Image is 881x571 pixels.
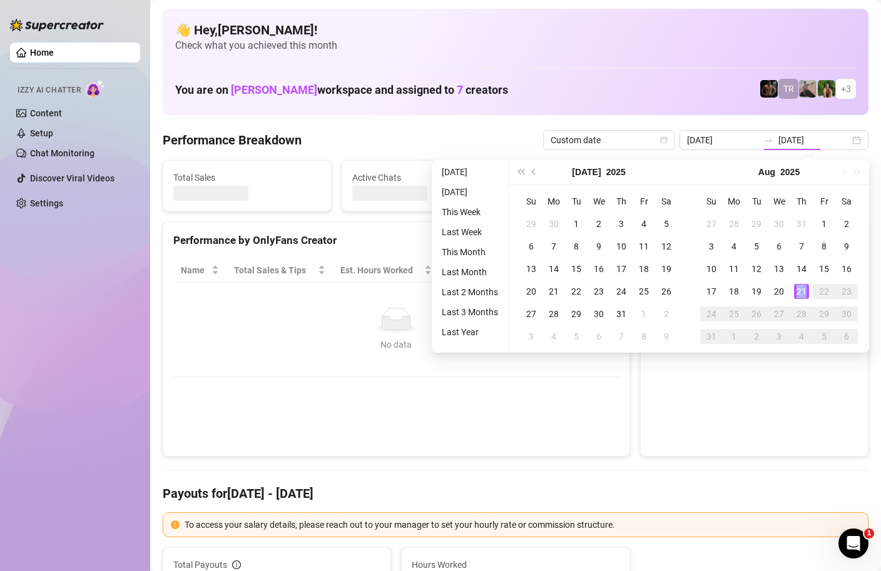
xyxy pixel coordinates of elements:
span: + 3 [841,82,851,96]
img: Trent [760,80,778,98]
span: Custom date [551,131,667,149]
th: Chat Conversion [520,258,619,283]
th: Total Sales & Tips [227,258,332,283]
a: Home [30,48,54,58]
span: TR [783,82,794,96]
div: To access your salary details, please reach out to your manager to set your hourly rate or commis... [185,518,860,532]
img: AI Chatter [86,79,105,98]
span: Name [181,263,209,277]
input: Start date [687,133,758,147]
h4: Performance Breakdown [163,131,302,149]
th: Sales / Hour [439,258,520,283]
span: Total Sales & Tips [234,263,315,277]
span: 1 [864,528,874,538]
span: Active Chats [352,171,500,184]
span: exclamation-circle [171,520,180,529]
iframe: Intercom live chat [838,528,868,558]
span: Messages Sent [531,171,679,184]
img: LC [799,80,817,98]
h1: You are on workspace and assigned to creators [175,83,508,97]
th: Name [173,258,227,283]
a: Chat Monitoring [30,148,94,158]
a: Discover Viral Videos [30,173,115,183]
span: [PERSON_NAME] [231,83,317,96]
span: Total Sales [173,171,321,184]
span: to [763,135,773,145]
span: swap-right [763,135,773,145]
span: Chat Conversion [527,263,602,277]
span: Izzy AI Chatter [18,84,81,96]
a: Settings [30,198,63,208]
img: logo-BBDzfeDw.svg [10,19,104,31]
h4: 👋 Hey, [PERSON_NAME] ! [175,21,856,39]
input: End date [778,133,850,147]
div: Sales by OnlyFans Creator [651,232,858,249]
a: Setup [30,128,53,138]
span: 7 [457,83,463,96]
span: calendar [660,136,668,144]
div: No data [186,338,607,351]
a: Content [30,108,62,118]
span: Sales / Hour [447,263,502,277]
img: Nathaniel [818,80,835,98]
span: info-circle [232,560,241,569]
h4: Payouts for [DATE] - [DATE] [163,485,868,502]
div: Performance by OnlyFans Creator [173,232,619,249]
span: Check what you achieved this month [175,39,856,53]
div: Est. Hours Worked [340,263,422,277]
